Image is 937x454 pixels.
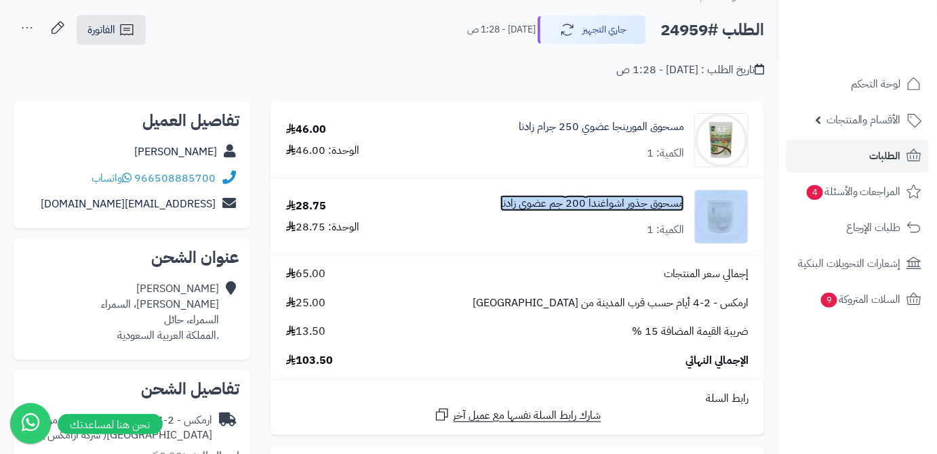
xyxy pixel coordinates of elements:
[101,281,219,343] div: [PERSON_NAME] [PERSON_NAME]، السمراء السمراء، حائل .المملكة العربية السعودية
[92,170,132,186] a: واتساب
[846,218,901,237] span: طلبات الإرجاع
[77,15,146,45] a: الفاتورة
[786,211,929,244] a: طلبات الإرجاع
[695,113,748,167] img: 1724445530-%D9%85%D8%B3%D8%AD%D9%88%D9%82%20%D8%A7%D9%84%D9%85%D9%88%D8%B1%D9%8A%D9%86%D9%82%D8%A...
[786,140,929,172] a: الطلبات
[826,110,901,129] span: الأقسام والمنتجات
[695,190,748,244] img: 1724498341-653871976945-90x90.png
[786,247,929,280] a: إشعارات التحويلات البنكية
[286,220,359,235] div: الوحدة: 28.75
[519,119,684,135] a: مسحوق المورينجا عضوي 250 جرام زادنا
[467,23,536,37] small: [DATE] - 1:28 ص
[286,324,325,339] span: 13.50
[286,199,326,214] div: 28.75
[647,146,684,161] div: الكمية: 1
[786,176,929,208] a: المراجعات والأسئلة4
[647,222,684,238] div: الكمية: 1
[454,408,601,424] span: شارك رابط السلة نفسها مع عميل آخر
[24,381,239,397] h2: تفاصيل الشحن
[798,254,901,273] span: إشعارات التحويلات البنكية
[134,144,217,160] a: [PERSON_NAME]
[685,353,749,369] span: الإجمالي النهائي
[286,122,326,138] div: 46.00
[24,112,239,129] h2: تفاصيل العميل
[286,266,325,282] span: 65.00
[851,75,901,94] span: لوحة التحكم
[660,16,764,44] h2: الطلب #24959
[632,324,749,339] span: ضريبة القيمة المضافة 15 %
[286,143,359,159] div: الوحدة: 46.00
[664,266,749,282] span: إجمالي سعر المنتجات
[276,391,759,407] div: رابط السلة
[820,290,901,309] span: السلات المتروكة
[134,170,216,186] a: 966508885700
[807,185,823,200] span: 4
[821,293,837,308] span: 9
[24,249,239,266] h2: عنوان الشحن
[616,62,764,78] div: تاريخ الطلب : [DATE] - 1:28 ص
[805,182,901,201] span: المراجعات والأسئلة
[41,427,106,443] span: ( شركة أرامكس )
[434,407,601,424] a: شارك رابط السلة نفسها مع عميل آخر
[870,146,901,165] span: الطلبات
[786,283,929,316] a: السلات المتروكة9
[286,295,325,311] span: 25.00
[500,196,684,211] a: مسحوق جذور اشواغندا 200 جم عضوي زادنا
[473,295,749,311] span: ارمكس - 2-4 أيام حسب قرب المدينة من [GEOGRAPHIC_DATA]
[286,353,333,369] span: 103.50
[538,16,646,44] button: جاري التجهيز
[87,22,115,38] span: الفاتورة
[24,413,212,444] div: ارمكس - 2-4 أيام حسب قرب المدينة من [GEOGRAPHIC_DATA]
[786,68,929,100] a: لوحة التحكم
[41,196,216,212] a: [EMAIL_ADDRESS][DOMAIN_NAME]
